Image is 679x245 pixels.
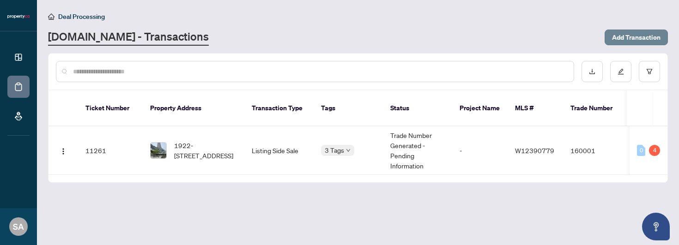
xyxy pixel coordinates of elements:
[48,13,55,20] span: home
[48,29,209,46] a: [DOMAIN_NAME] - Transactions
[618,68,624,75] span: edit
[649,145,660,156] div: 4
[78,126,143,175] td: 11261
[58,12,105,21] span: Deal Processing
[637,145,645,156] div: 0
[143,90,244,126] th: Property Address
[452,90,508,126] th: Project Name
[151,143,166,158] img: thumbnail-img
[452,126,508,175] td: -
[174,140,237,161] span: 1922-[STREET_ADDRESS]
[612,30,661,45] span: Add Transaction
[508,90,563,126] th: MLS #
[13,220,24,233] span: SA
[383,126,452,175] td: Trade Number Generated - Pending Information
[383,90,452,126] th: Status
[244,90,314,126] th: Transaction Type
[56,143,71,158] button: Logo
[346,148,351,153] span: down
[60,148,67,155] img: Logo
[78,90,143,126] th: Ticket Number
[515,146,554,155] span: W12390779
[610,61,631,82] button: edit
[563,126,628,175] td: 160001
[314,90,383,126] th: Tags
[589,68,595,75] span: download
[642,213,670,240] button: Open asap
[646,68,653,75] span: filter
[244,126,314,175] td: Listing Side Sale
[325,145,344,155] span: 3 Tags
[582,61,603,82] button: download
[639,61,660,82] button: filter
[7,14,30,19] img: logo
[563,90,628,126] th: Trade Number
[605,30,668,45] button: Add Transaction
